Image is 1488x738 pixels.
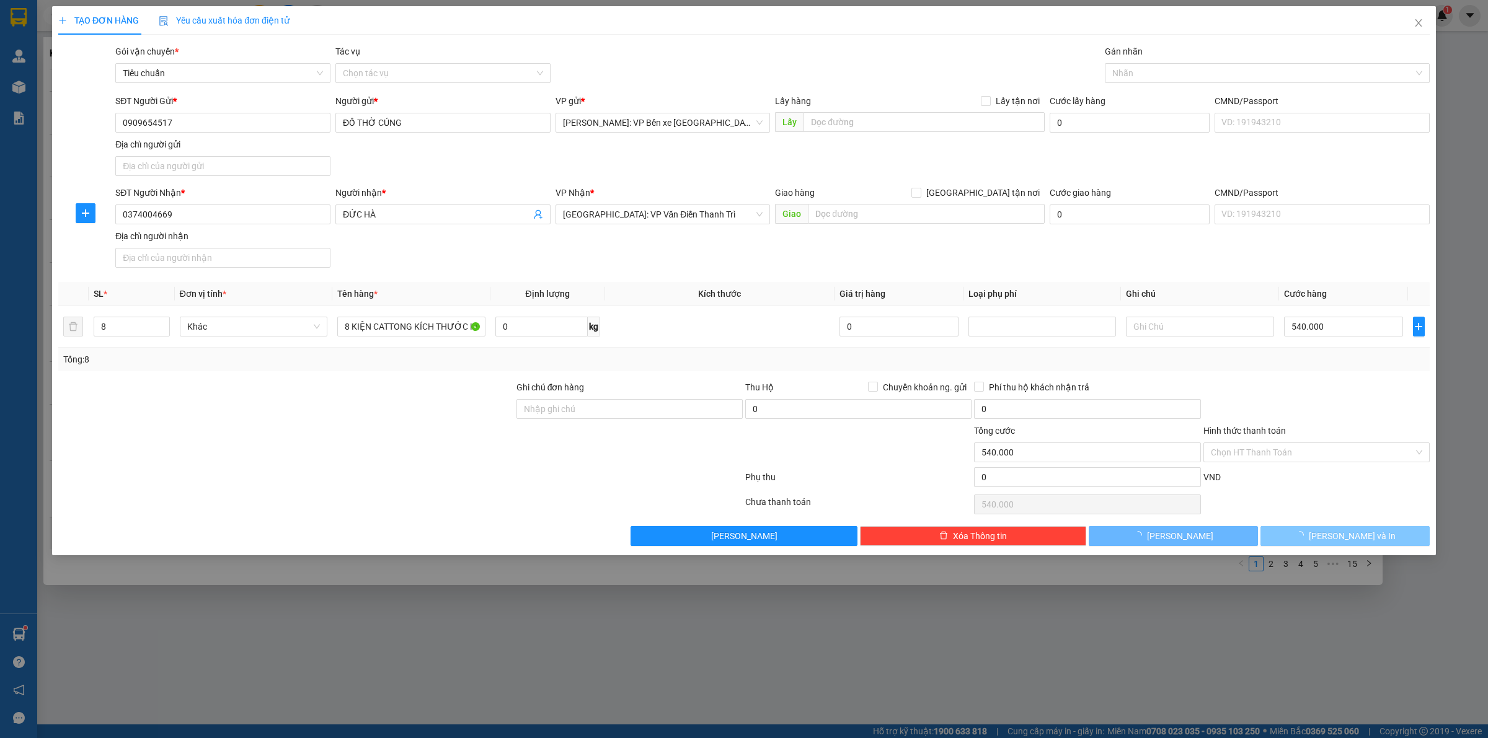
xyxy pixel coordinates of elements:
input: 0 [839,317,959,336]
input: Ghi chú đơn hàng [516,399,743,419]
div: Người nhận [335,186,551,200]
span: Gói vận chuyển [115,46,179,56]
button: deleteXóa Thông tin [860,526,1086,546]
span: Yêu cầu xuất hóa đơn điện tử [159,15,290,25]
button: [PERSON_NAME] [631,526,857,546]
span: Mã đơn: BXMT1308250015 [5,66,191,83]
input: Dọc đường [808,204,1045,224]
span: SL [94,289,104,299]
span: plus [1414,322,1424,332]
button: plus [76,203,95,223]
strong: CSKH: [34,27,66,37]
div: SĐT Người Gửi [115,94,330,108]
button: plus [1413,317,1425,336]
span: Xóa Thông tin [953,529,1007,543]
strong: PHIẾU DÁN LÊN HÀNG [87,6,250,22]
div: VP gửi [556,94,771,108]
label: Hình thức thanh toán [1203,426,1286,436]
span: Tiêu chuẩn [123,64,323,82]
span: kg [588,317,600,336]
span: [PHONE_NUMBER] [5,27,94,48]
span: Hồ Chí Minh: VP Bến xe Miền Tây (Quận Bình Tân) [563,113,763,132]
span: Hà Nội: VP Văn Điển Thanh Trì [563,205,763,224]
span: Định lượng [526,289,570,299]
span: Kích thước [698,289,741,299]
label: Ghi chú đơn hàng [516,382,585,392]
span: VND [1203,472,1221,482]
div: Phụ thu [744,470,973,492]
span: loading [1133,531,1147,540]
input: Địa chỉ của người gửi [115,156,330,176]
span: Tên hàng [337,289,378,299]
button: [PERSON_NAME] và In [1260,526,1430,546]
span: 18:01:07 [DATE] [5,86,77,96]
input: Ghi Chú [1126,317,1273,336]
span: delete [939,531,948,541]
input: Dọc đường [804,112,1045,132]
div: SĐT Người Nhận [115,186,330,200]
label: Cước giao hàng [1050,188,1111,198]
div: Địa chỉ người gửi [115,138,330,151]
button: delete [63,317,83,336]
label: Tác vụ [335,46,360,56]
input: VD: Bàn, Ghế [337,317,485,336]
span: plus [58,16,67,25]
span: Giao hàng [775,188,815,198]
span: Lấy [775,112,804,132]
span: close [1414,18,1424,28]
th: Ghi chú [1121,282,1278,306]
div: Tổng: 8 [63,353,574,366]
th: Loại phụ phí [963,282,1121,306]
span: Phí thu hộ khách nhận trả [984,380,1094,394]
img: icon [159,16,169,26]
button: Close [1401,6,1436,41]
span: Chuyển khoản ng. gửi [878,380,972,394]
span: [PERSON_NAME] [1147,529,1213,543]
input: Địa chỉ của người nhận [115,248,330,268]
span: TẠO ĐƠN HÀNG [58,15,139,25]
span: user-add [533,209,543,219]
span: loading [1295,531,1309,540]
span: Thu Hộ [745,382,774,392]
span: Cước hàng [1284,289,1327,299]
div: CMND/Passport [1215,186,1430,200]
label: Gán nhãn [1105,46,1143,56]
span: Lấy tận nơi [991,94,1045,108]
input: Cước lấy hàng [1050,113,1210,133]
span: [PERSON_NAME] và In [1309,529,1396,543]
input: Cước giao hàng [1050,204,1210,224]
div: Chưa thanh toán [744,495,973,517]
span: plus [76,208,95,218]
span: Tổng cước [974,426,1015,436]
span: VP Nhận [556,188,590,198]
span: CÔNG TY TNHH CHUYỂN PHÁT NHANH BẢO AN [98,27,247,49]
span: Giá trị hàng [839,289,885,299]
span: [PERSON_NAME] [711,529,777,543]
span: Khác [187,317,320,336]
div: Người gửi [335,94,551,108]
span: Giao [775,204,808,224]
span: [GEOGRAPHIC_DATA] tận nơi [921,186,1045,200]
div: CMND/Passport [1215,94,1430,108]
label: Cước lấy hàng [1050,96,1105,106]
span: Lấy hàng [775,96,811,106]
div: Địa chỉ người nhận [115,229,330,243]
span: Đơn vị tính [180,289,226,299]
button: [PERSON_NAME] [1089,526,1258,546]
